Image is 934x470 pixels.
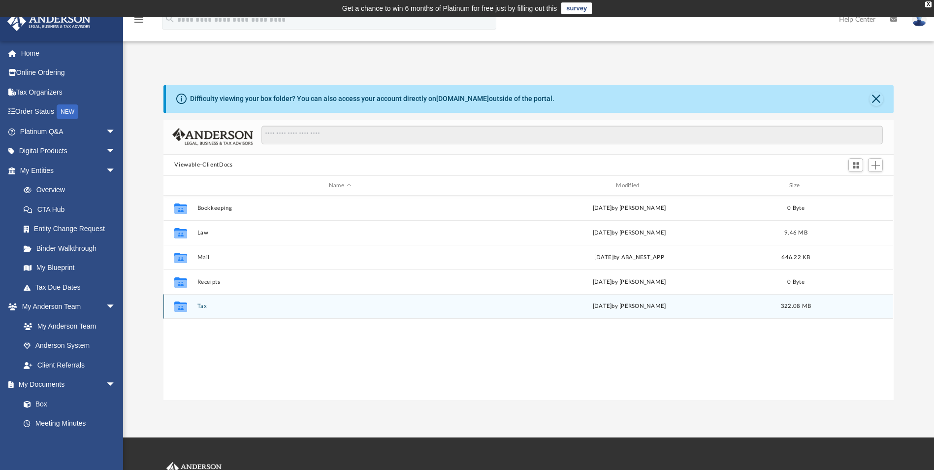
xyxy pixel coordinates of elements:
[190,94,554,104] div: Difficulty viewing your box folder? You can also access your account directly on outside of the p...
[14,316,121,336] a: My Anderson Team
[436,95,489,102] a: [DOMAIN_NAME]
[197,254,483,261] button: Mail
[163,196,893,400] div: grid
[7,161,130,180] a: My Entitiesarrow_drop_down
[197,181,483,190] div: Name
[788,279,805,285] span: 0 Byte
[487,253,772,262] div: [DATE] by ABA_NEST_APP
[782,255,810,260] span: 646.22 KB
[7,297,126,317] a: My Anderson Teamarrow_drop_down
[14,336,126,356] a: Anderson System
[197,303,483,310] button: Tax
[106,141,126,162] span: arrow_drop_down
[7,63,130,83] a: Online Ordering
[261,126,883,144] input: Search files and folders
[487,278,772,287] div: [DATE] by [PERSON_NAME]
[7,141,130,161] a: Digital Productsarrow_drop_down
[925,1,932,7] div: close
[14,355,126,375] a: Client Referrals
[7,43,130,63] a: Home
[14,219,130,239] a: Entity Change Request
[820,181,889,190] div: id
[7,82,130,102] a: Tax Organizers
[14,433,121,453] a: Forms Library
[848,158,863,172] button: Switch to Grid View
[168,181,193,190] div: id
[164,13,175,24] i: search
[487,302,772,311] div: [DATE] by [PERSON_NAME]
[57,104,78,119] div: NEW
[486,181,772,190] div: Modified
[788,205,805,211] span: 0 Byte
[133,14,145,26] i: menu
[342,2,557,14] div: Get a chance to win 6 months of Platinum for free just by filling out this
[106,297,126,317] span: arrow_drop_down
[174,161,232,169] button: Viewable-ClientDocs
[14,180,130,200] a: Overview
[912,12,927,27] img: User Pic
[106,161,126,181] span: arrow_drop_down
[14,394,121,414] a: Box
[106,122,126,142] span: arrow_drop_down
[870,92,883,106] button: Close
[776,181,816,190] div: Size
[7,122,130,141] a: Platinum Q&Aarrow_drop_down
[561,2,592,14] a: survey
[197,205,483,211] button: Bookkeeping
[781,304,811,309] span: 322.08 MB
[784,230,807,235] span: 9.46 MB
[487,204,772,213] div: [DATE] by [PERSON_NAME]
[7,375,126,395] a: My Documentsarrow_drop_down
[487,229,772,237] div: [DATE] by [PERSON_NAME]
[14,414,126,434] a: Meeting Minutes
[7,102,130,122] a: Order StatusNEW
[133,19,145,26] a: menu
[868,158,883,172] button: Add
[4,12,94,31] img: Anderson Advisors Platinum Portal
[197,230,483,236] button: Law
[14,238,130,258] a: Binder Walkthrough
[14,258,126,278] a: My Blueprint
[14,200,130,219] a: CTA Hub
[14,277,130,297] a: Tax Due Dates
[197,279,483,285] button: Receipts
[106,375,126,395] span: arrow_drop_down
